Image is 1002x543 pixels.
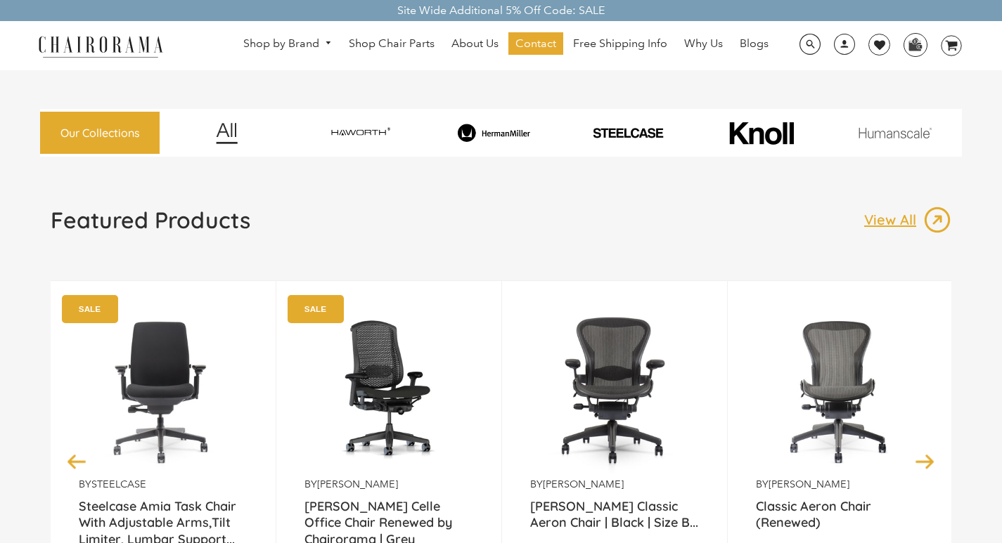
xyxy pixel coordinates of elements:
span: Free Shipping Info [573,37,667,51]
img: image_11.png [830,127,960,138]
a: About Us [444,32,506,55]
p: View All [864,211,923,229]
a: Blogs [733,32,776,55]
a: Classic Aeron Chair (Renewed) - chairorama Classic Aeron Chair (Renewed) - chairorama [756,302,925,478]
a: Free Shipping Info [566,32,674,55]
img: Amia Chair by chairorama.com [79,302,248,478]
a: Featured Products [51,206,250,245]
a: View All [864,206,951,234]
a: Contact [508,32,563,55]
a: Shop by Brand [236,33,339,55]
a: [PERSON_NAME] [769,478,849,490]
p: by [530,478,699,491]
p: by [756,478,925,491]
span: Contact [515,37,556,51]
img: image_12.png [188,122,266,144]
span: Why Us [684,37,723,51]
a: Herman Miller Classic Aeron Chair | Black | Size B (Renewed) - chairorama Herman Miller Classic A... [530,302,699,478]
h1: Featured Products [51,206,250,234]
img: image_10_1.png [698,120,825,146]
img: image_13.png [923,206,951,234]
a: Classic Aeron Chair (Renewed) [756,498,925,533]
a: Steelcase Amia Task Chair With Adjustable Arms,Tilt Limiter, Lumbar Support... [79,498,248,533]
img: image_7_14f0750b-d084-457f-979a-a1ab9f6582c4.png [296,120,425,146]
p: by [79,478,248,491]
img: image_8_173eb7e0-7579-41b4-bc8e-4ba0b8ba93e8.png [430,124,559,142]
img: Herman Miller Classic Aeron Chair | Black | Size B (Renewed) - chairorama [530,302,699,478]
text: SALE [79,304,101,313]
a: Our Collections [40,112,160,155]
img: chairorama [30,34,171,58]
span: Blogs [740,37,769,51]
button: Next [913,449,937,473]
img: WhatsApp_Image_2024-07-12_at_16.23.01.webp [904,34,926,55]
img: PHOTO-2024-07-09-00-53-10-removebg-preview.png [563,126,693,140]
span: About Us [451,37,499,51]
a: Amia Chair by chairorama.com Renewed Amia Chair chairorama.com [79,302,248,478]
nav: DesktopNavigation [231,32,782,58]
a: Shop Chair Parts [342,32,442,55]
p: by [304,478,473,491]
a: [PERSON_NAME] [543,478,624,490]
button: Previous [65,449,89,473]
img: Classic Aeron Chair (Renewed) - chairorama [756,302,925,478]
span: Shop Chair Parts [349,37,435,51]
a: [PERSON_NAME] [317,478,398,490]
text: SALE [304,304,326,313]
a: [PERSON_NAME] Celle Office Chair Renewed by Chairorama | Grey [304,498,473,533]
a: Herman Miller Celle Office Chair Renewed by Chairorama | Grey - chairorama Herman Miller Celle Of... [304,302,473,478]
img: Herman Miller Celle Office Chair Renewed by Chairorama | Grey - chairorama [304,302,473,478]
a: Steelcase [91,478,146,490]
a: Why Us [677,32,730,55]
a: [PERSON_NAME] Classic Aeron Chair | Black | Size B... [530,498,699,533]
